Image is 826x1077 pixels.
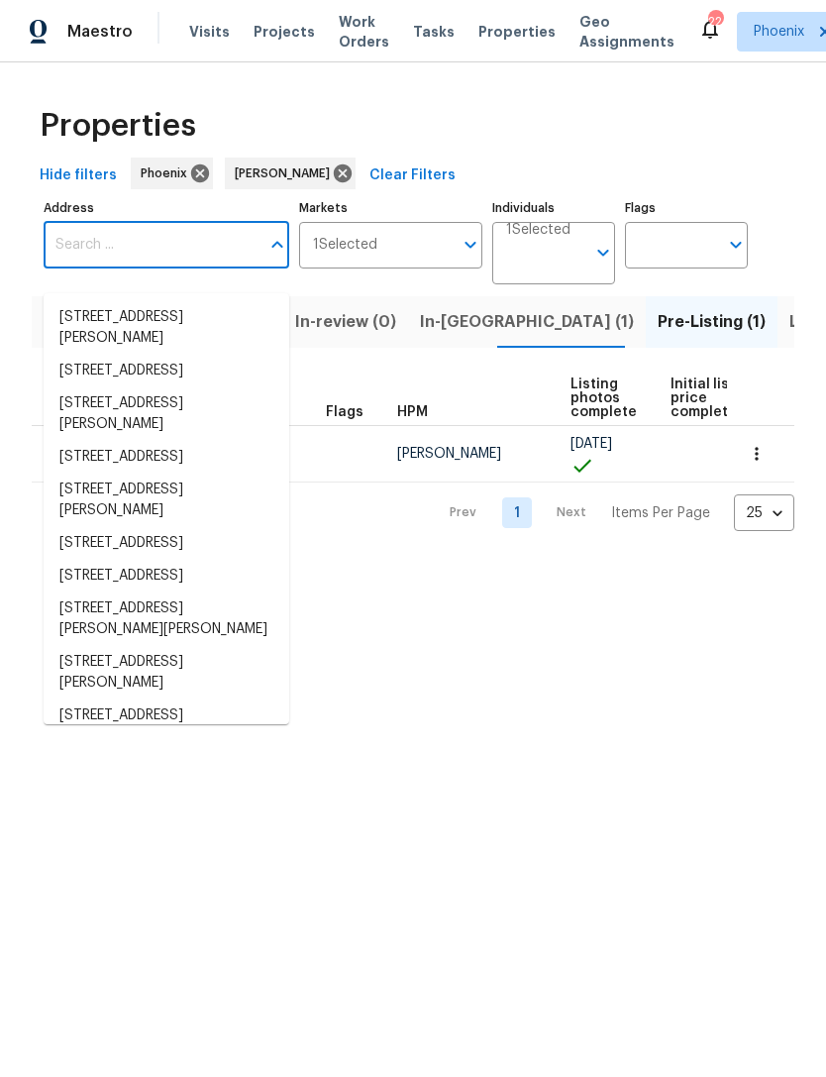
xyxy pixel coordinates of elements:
[339,12,389,52] span: Work Orders
[369,163,456,188] span: Clear Filters
[40,116,196,136] span: Properties
[722,231,750,259] button: Open
[420,308,634,336] span: In-[GEOGRAPHIC_DATA] (1)
[44,527,289,560] li: [STREET_ADDRESS]
[44,202,289,214] label: Address
[44,560,289,592] li: [STREET_ADDRESS]
[44,646,289,700] li: [STREET_ADDRESS][PERSON_NAME]
[44,387,289,441] li: [STREET_ADDRESS][PERSON_NAME]
[502,497,532,528] a: Goto page 1
[313,237,377,254] span: 1 Selected
[570,437,612,451] span: [DATE]
[671,377,737,419] span: Initial list price complete
[611,503,710,523] p: Items Per Page
[754,22,804,42] span: Phoenix
[263,231,291,259] button: Close
[254,22,315,42] span: Projects
[734,487,794,539] div: 25
[189,22,230,42] span: Visits
[625,202,748,214] label: Flags
[397,405,428,419] span: HPM
[579,12,674,52] span: Geo Assignments
[44,301,289,355] li: [STREET_ADDRESS][PERSON_NAME]
[235,163,338,183] span: [PERSON_NAME]
[67,22,133,42] span: Maestro
[225,158,356,189] div: [PERSON_NAME]
[326,405,363,419] span: Flags
[506,222,570,239] span: 1 Selected
[457,231,484,259] button: Open
[40,163,117,188] span: Hide filters
[478,22,556,42] span: Properties
[44,441,289,474] li: [STREET_ADDRESS]
[44,222,259,269] input: Search ...
[44,700,289,732] li: [STREET_ADDRESS]
[295,308,396,336] span: In-review (0)
[413,25,455,39] span: Tasks
[44,474,289,527] li: [STREET_ADDRESS][PERSON_NAME]
[44,355,289,387] li: [STREET_ADDRESS]
[141,163,195,183] span: Phoenix
[658,308,766,336] span: Pre-Listing (1)
[361,158,464,194] button: Clear Filters
[32,158,125,194] button: Hide filters
[397,447,501,461] span: [PERSON_NAME]
[299,202,483,214] label: Markets
[492,202,615,214] label: Individuals
[431,494,794,531] nav: Pagination Navigation
[44,592,289,646] li: [STREET_ADDRESS][PERSON_NAME][PERSON_NAME]
[589,239,617,267] button: Open
[131,158,213,189] div: Phoenix
[708,12,722,32] div: 22
[570,377,637,419] span: Listing photos complete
